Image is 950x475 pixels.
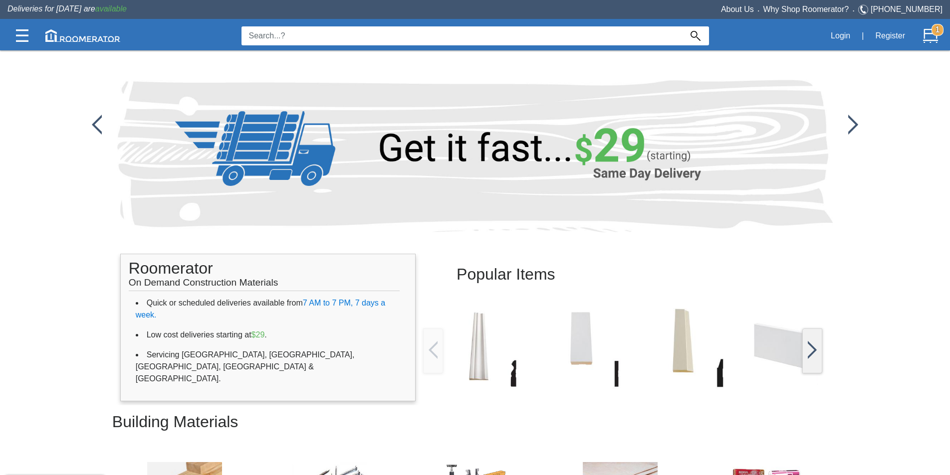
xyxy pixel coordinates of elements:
img: Telephone.svg [858,3,871,16]
li: Servicing [GEOGRAPHIC_DATA], [GEOGRAPHIC_DATA], [GEOGRAPHIC_DATA], [GEOGRAPHIC_DATA] & [GEOGRAPHI... [136,345,401,389]
span: $29 [251,330,265,339]
img: /app/images/Buttons/favicon.jpg [92,115,102,135]
span: available [95,4,127,13]
img: roomerator-logo.svg [45,29,120,42]
img: Search_Icon.svg [691,31,701,41]
input: Search...? [241,26,682,45]
img: /app/images/Buttons/favicon.jpg [537,303,625,390]
img: Cart.svg [923,28,938,43]
div: | [856,25,870,47]
img: /app/images/Buttons/favicon.jpg [435,303,522,390]
span: • [754,8,763,13]
img: Categories.svg [16,29,28,42]
button: Register [870,25,911,46]
span: On Demand Construction Materials [129,272,278,288]
img: /app/images/Buttons/favicon.jpg [429,341,438,359]
span: Deliveries for [DATE] are [7,4,127,13]
a: Why Shop Roomerator? [763,5,849,13]
h1: Roomerator [129,254,400,291]
a: About Us [721,5,754,13]
img: /app/images/Buttons/favicon.jpg [742,303,829,390]
h2: Popular Items [457,258,789,291]
a: [PHONE_NUMBER] [871,5,943,13]
strong: 1 [932,24,944,36]
li: Quick or scheduled deliveries available from [136,293,401,325]
img: /app/images/Buttons/favicon.jpg [848,115,858,135]
img: /app/images/Buttons/favicon.jpg [640,303,727,390]
img: /app/images/Buttons/favicon.jpg [808,341,817,359]
h2: Building Materials [112,405,838,439]
span: • [849,8,858,13]
button: Login [825,25,856,46]
li: Low cost deliveries starting at . [136,325,401,345]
